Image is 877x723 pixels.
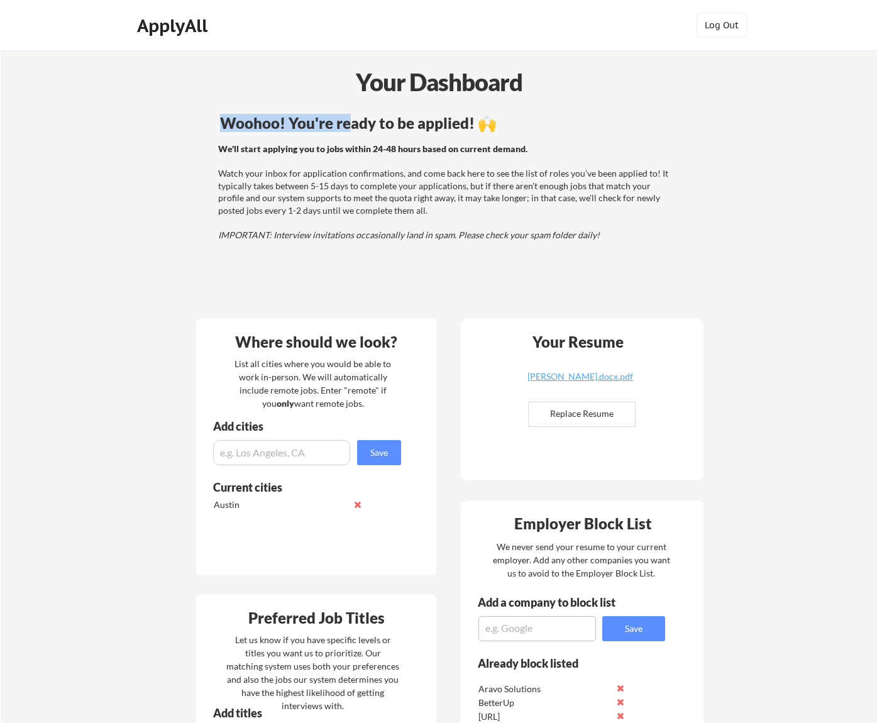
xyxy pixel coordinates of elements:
[218,143,671,241] div: Watch your inbox for application confirmations, and come back here to see the list of roles you'v...
[697,13,747,38] button: Log Out
[199,610,433,626] div: Preferred Job Titles
[505,372,655,381] div: [PERSON_NAME].docx.pdf
[466,516,700,531] div: Employer Block List
[226,633,399,712] div: Let us know if you have specific levels or titles you want us to prioritize. Our matching system ...
[213,440,350,465] input: e.g. Los Angeles, CA
[478,597,635,608] div: Add a company to block list
[277,398,294,409] strong: only
[478,658,648,669] div: Already block listed
[213,482,387,493] div: Current cities
[478,683,611,695] div: Aravo Solutions
[199,334,433,350] div: Where should we look?
[213,421,404,432] div: Add cities
[226,357,399,410] div: List all cities where you would be able to work in-person. We will automatically include remote j...
[218,229,600,240] em: IMPORTANT: Interview invitations occasionally land in spam. Please check your spam folder daily!
[505,372,655,392] a: [PERSON_NAME].docx.pdf
[220,116,673,131] div: Woohoo! You're ready to be applied! 🙌
[478,697,611,709] div: BetterUp
[492,540,671,580] div: We never send your resume to your current employer. Add any other companies you want us to avoid ...
[213,707,390,719] div: Add titles
[218,143,527,154] strong: We'll start applying you to jobs within 24-48 hours based on current demand.
[214,499,346,511] div: Austin
[137,15,211,36] div: ApplyAll
[478,710,611,723] div: [URL]
[357,440,401,465] button: Save
[1,64,877,100] div: Your Dashboard
[516,334,640,350] div: Your Resume
[602,616,665,641] button: Save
